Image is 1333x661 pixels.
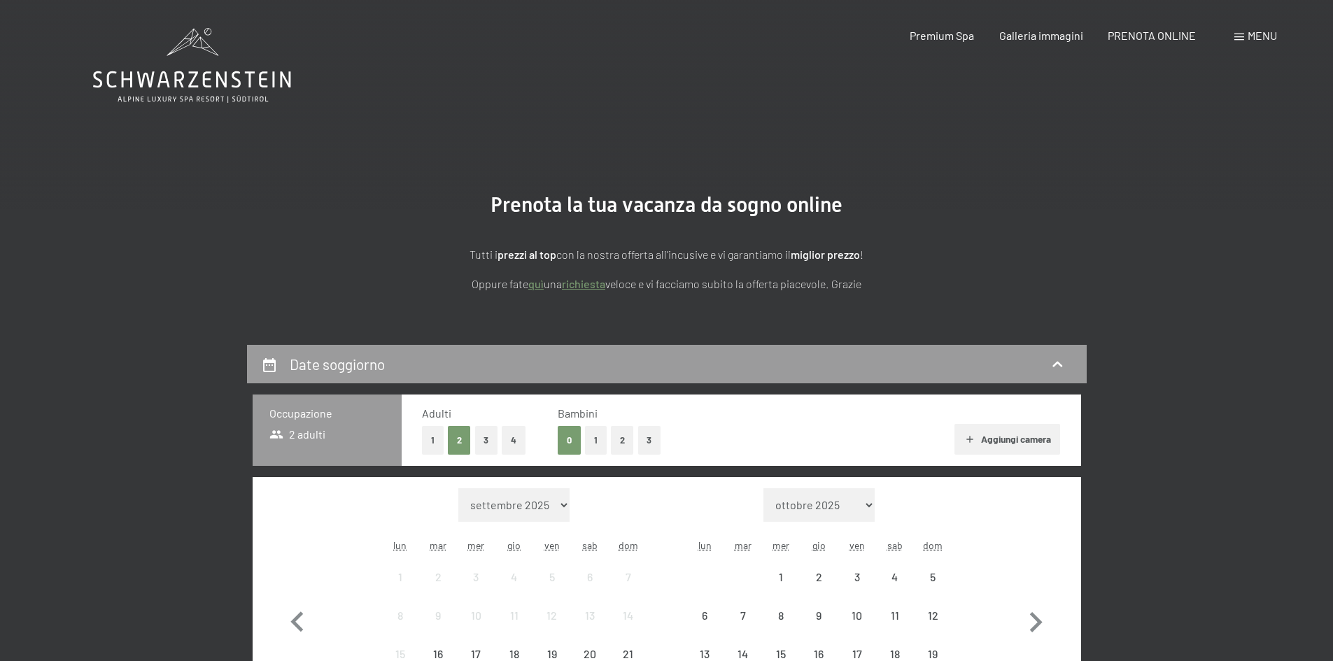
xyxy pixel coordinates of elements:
abbr: martedì [430,539,446,551]
div: arrivo/check-in non effettuabile [609,558,647,596]
div: arrivo/check-in non effettuabile [495,597,533,634]
div: arrivo/check-in non effettuabile [419,558,457,596]
div: Sun Oct 12 2025 [914,597,952,634]
h3: Occupazione [269,406,385,421]
strong: prezzi al top [498,248,556,261]
p: Tutti i con la nostra offerta all'incusive e vi garantiamo il ! [317,246,1017,264]
div: 3 [458,571,493,606]
div: Fri Sep 12 2025 [533,597,571,634]
abbr: giovedì [507,539,521,551]
button: 1 [422,426,444,455]
div: arrivo/check-in non effettuabile [457,597,495,634]
div: Tue Oct 07 2025 [724,597,762,634]
div: 4 [877,571,912,606]
div: 4 [497,571,532,606]
div: arrivo/check-in non effettuabile [381,558,419,596]
div: Wed Oct 01 2025 [762,558,800,596]
div: arrivo/check-in non effettuabile [571,558,609,596]
div: 10 [458,610,493,645]
span: Galleria immagini [999,29,1083,42]
div: 11 [877,610,912,645]
div: 8 [763,610,798,645]
div: Wed Sep 10 2025 [457,597,495,634]
div: 2 [421,571,456,606]
abbr: sabato [582,539,598,551]
div: Sat Sep 06 2025 [571,558,609,596]
div: 3 [839,571,874,606]
div: Sun Sep 14 2025 [609,597,647,634]
span: Menu [1248,29,1277,42]
abbr: giovedì [812,539,826,551]
span: Adulti [422,406,451,420]
span: Prenota la tua vacanza da sogno online [491,192,842,217]
h2: Date soggiorno [290,355,385,373]
div: Mon Oct 06 2025 [686,597,724,634]
div: arrivo/check-in non effettuabile [533,558,571,596]
div: arrivo/check-in non effettuabile [838,597,875,634]
div: arrivo/check-in non effettuabile [800,558,838,596]
div: arrivo/check-in non effettuabile [876,558,914,596]
div: 14 [610,610,645,645]
div: 2 [801,571,836,606]
div: Thu Sep 04 2025 [495,558,533,596]
div: Wed Oct 08 2025 [762,597,800,634]
div: 6 [572,571,607,606]
div: Sun Sep 07 2025 [609,558,647,596]
a: PRENOTA ONLINE [1108,29,1196,42]
abbr: domenica [619,539,638,551]
div: Tue Sep 09 2025 [419,597,457,634]
div: 9 [421,610,456,645]
button: 4 [502,426,526,455]
div: arrivo/check-in non effettuabile [724,597,762,634]
div: arrivo/check-in non effettuabile [762,597,800,634]
div: Wed Sep 03 2025 [457,558,495,596]
abbr: mercoledì [773,539,789,551]
div: arrivo/check-in non effettuabile [609,597,647,634]
div: 13 [572,610,607,645]
div: arrivo/check-in non effettuabile [800,597,838,634]
div: arrivo/check-in non effettuabile [686,597,724,634]
div: arrivo/check-in non effettuabile [914,597,952,634]
div: 7 [610,571,645,606]
p: Oppure fate una veloce e vi facciamo subito la offerta piacevole. Grazie [317,275,1017,293]
div: Mon Sep 01 2025 [381,558,419,596]
strong: miglior prezzo [791,248,860,261]
div: Thu Oct 02 2025 [800,558,838,596]
div: Sun Oct 05 2025 [914,558,952,596]
a: quì [528,277,544,290]
div: arrivo/check-in non effettuabile [419,597,457,634]
abbr: lunedì [698,539,712,551]
div: arrivo/check-in non effettuabile [533,597,571,634]
div: arrivo/check-in non effettuabile [495,558,533,596]
button: Aggiungi camera [954,424,1060,455]
div: arrivo/check-in non effettuabile [762,558,800,596]
div: arrivo/check-in non effettuabile [571,597,609,634]
abbr: domenica [923,539,943,551]
span: Bambini [558,406,598,420]
div: 10 [839,610,874,645]
button: 3 [475,426,498,455]
abbr: venerdì [849,539,865,551]
button: 0 [558,426,581,455]
div: 5 [535,571,570,606]
a: richiesta [562,277,605,290]
div: 8 [383,610,418,645]
div: Thu Oct 09 2025 [800,597,838,634]
span: Premium Spa [910,29,974,42]
div: Sat Oct 04 2025 [876,558,914,596]
button: 3 [638,426,661,455]
abbr: lunedì [393,539,407,551]
abbr: mercoledì [467,539,484,551]
div: 6 [687,610,722,645]
div: Tue Sep 02 2025 [419,558,457,596]
div: arrivo/check-in non effettuabile [457,558,495,596]
div: arrivo/check-in non effettuabile [838,558,875,596]
div: 7 [726,610,761,645]
span: 2 adulti [269,427,326,442]
div: arrivo/check-in non effettuabile [914,558,952,596]
div: Thu Sep 11 2025 [495,597,533,634]
div: Fri Oct 10 2025 [838,597,875,634]
div: Fri Sep 05 2025 [533,558,571,596]
div: 1 [763,571,798,606]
